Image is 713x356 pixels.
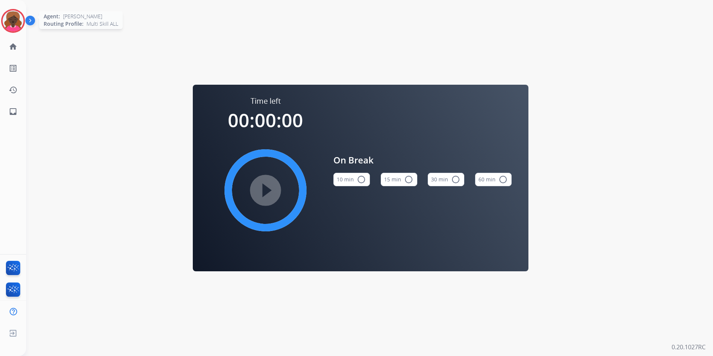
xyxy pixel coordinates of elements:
[333,173,370,186] button: 10 min
[451,175,460,184] mat-icon: radio_button_unchecked
[9,64,18,73] mat-icon: list_alt
[9,85,18,94] mat-icon: history
[9,42,18,51] mat-icon: home
[381,173,417,186] button: 15 min
[251,96,281,106] span: Time left
[63,13,102,20] span: [PERSON_NAME]
[404,175,413,184] mat-icon: radio_button_unchecked
[3,10,23,31] img: avatar
[228,107,303,133] span: 00:00:00
[499,175,508,184] mat-icon: radio_button_unchecked
[333,153,512,167] span: On Break
[475,173,512,186] button: 60 min
[672,343,706,352] p: 0.20.1027RC
[428,173,464,186] button: 30 min
[44,13,60,20] span: Agent:
[87,20,118,28] span: Multi Skill ALL
[357,175,366,184] mat-icon: radio_button_unchecked
[9,107,18,116] mat-icon: inbox
[44,20,84,28] span: Routing Profile:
